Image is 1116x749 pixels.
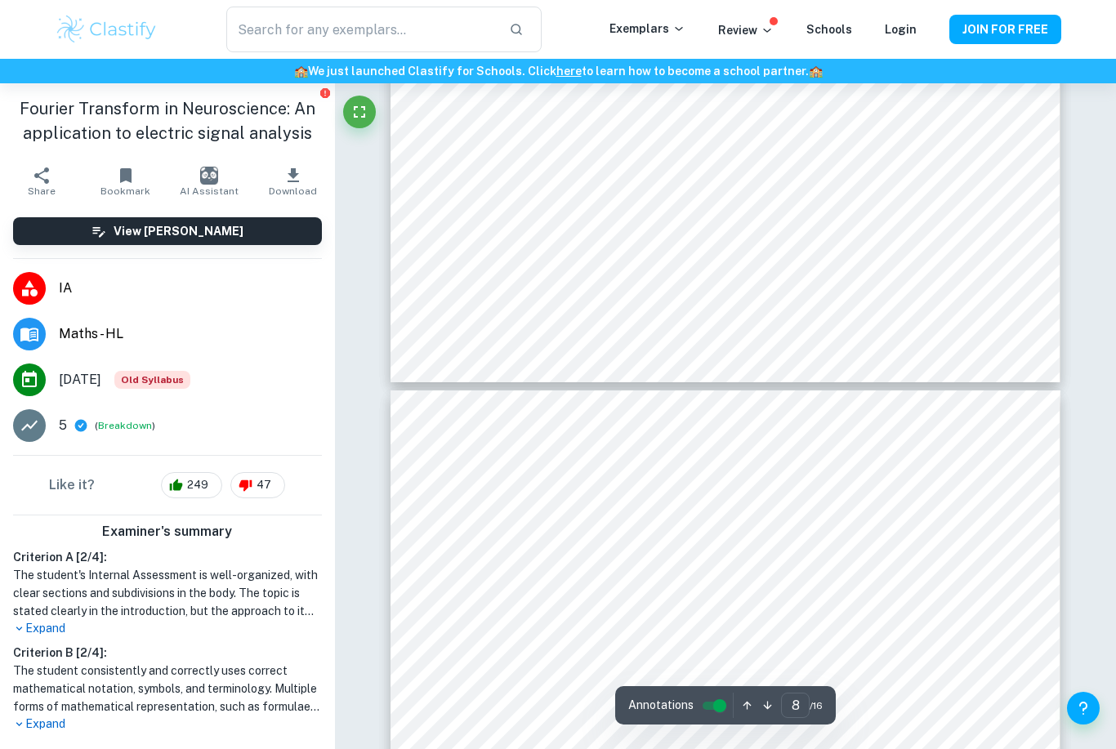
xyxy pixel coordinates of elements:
span: Share [28,185,56,197]
span: / 16 [810,698,823,713]
div: Although this IA is written for the old math syllabus (last exam in November 2020), the current I... [114,371,190,389]
h1: The student consistently and correctly uses correct mathematical notation, symbols, and terminolo... [13,662,322,716]
p: Expand [13,620,322,637]
div: 47 [230,472,285,498]
button: Help and Feedback [1067,692,1100,724]
span: 249 [178,477,217,493]
button: Fullscreen [343,96,376,128]
button: AI Assistant [167,158,251,204]
h1: The student's Internal Assessment is well-organized, with clear sections and subdivisions in the ... [13,566,322,620]
span: Old Syllabus [114,371,190,389]
span: Download [269,185,317,197]
h6: Examiner's summary [7,522,328,542]
button: View [PERSON_NAME] [13,217,322,245]
span: 47 [248,477,280,493]
button: Breakdown [98,418,152,433]
span: [DATE] [59,370,101,390]
a: Login [885,23,917,36]
button: Report issue [319,87,332,99]
span: 🏫 [294,65,308,78]
button: Bookmark [83,158,167,204]
h6: Criterion A [ 2 / 4 ]: [13,548,322,566]
span: 🏫 [809,65,823,78]
h6: Criterion B [ 2 / 4 ]: [13,644,322,662]
span: Annotations [628,697,694,714]
span: Maths - HL [59,324,322,344]
span: ( ) [95,418,155,434]
button: JOIN FOR FREE [949,15,1061,44]
h1: Fourier Transform in Neuroscience: An application to electric signal analysis [13,96,322,145]
h6: Like it? [49,475,95,495]
img: AI Assistant [200,167,218,185]
a: here [556,65,582,78]
button: Download [251,158,334,204]
div: 249 [161,472,222,498]
p: Expand [13,716,322,733]
p: Review [718,21,774,39]
img: Clastify logo [55,13,158,46]
p: 5 [59,416,67,435]
input: Search for any exemplars... [226,7,496,52]
span: AI Assistant [180,185,239,197]
span: Bookmark [100,185,150,197]
span: IA [59,279,322,298]
h6: View [PERSON_NAME] [114,222,243,240]
h6: We just launched Clastify for Schools. Click to learn how to become a school partner. [3,62,1113,80]
p: Exemplars [609,20,685,38]
a: Schools [806,23,852,36]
